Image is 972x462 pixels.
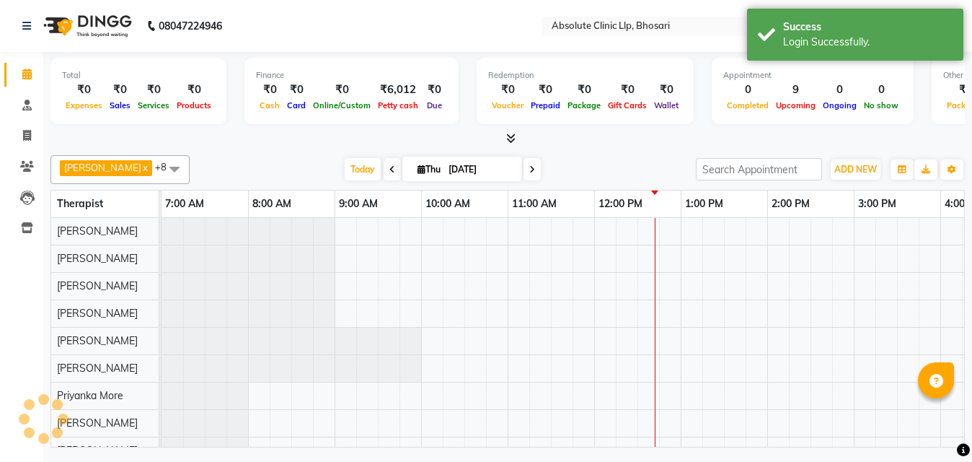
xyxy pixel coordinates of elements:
span: +8 [155,161,177,173]
div: Total [62,69,215,82]
span: [PERSON_NAME] [57,225,138,237]
div: ₹0 [604,82,650,98]
a: 12:00 PM [595,193,646,214]
span: Card [283,100,309,110]
input: Search Appointment [696,158,822,180]
img: logo [37,6,136,46]
a: 3:00 PM [854,193,900,214]
span: Due [423,100,446,110]
div: Redemption [488,69,682,82]
span: Ongoing [819,100,860,110]
div: 9 [772,82,819,98]
span: [PERSON_NAME] [57,417,138,430]
div: Finance [256,69,447,82]
span: Online/Custom [309,100,374,110]
div: ₹0 [422,82,447,98]
span: Today [345,158,381,180]
span: [PERSON_NAME] [64,162,141,173]
div: ₹0 [564,82,604,98]
div: ₹0 [309,82,374,98]
div: Login Successfully. [783,35,953,50]
span: [PERSON_NAME] [57,252,138,265]
div: ₹0 [488,82,527,98]
span: [PERSON_NAME] [57,334,138,347]
div: ₹0 [527,82,564,98]
span: Package [564,100,604,110]
a: 2:00 PM [768,193,813,214]
div: ₹0 [134,82,173,98]
span: Gift Cards [604,100,650,110]
div: ₹0 [106,82,134,98]
span: Thu [414,164,444,175]
span: Petty cash [374,100,422,110]
span: Sales [106,100,134,110]
div: ₹0 [650,82,682,98]
span: [PERSON_NAME] [57,279,138,292]
input: 2025-09-04 [444,159,516,180]
div: 0 [860,82,902,98]
div: ₹0 [173,82,215,98]
button: ADD NEW [831,160,880,180]
div: ₹0 [62,82,106,98]
div: ₹0 [256,82,283,98]
span: No show [860,100,902,110]
b: 08047224946 [159,6,222,46]
a: 7:00 AM [162,193,208,214]
a: 8:00 AM [249,193,295,214]
span: [PERSON_NAME] [57,307,138,320]
span: Completed [723,100,772,110]
div: ₹0 [283,82,309,98]
span: Cash [256,100,283,110]
span: Therapist [57,197,103,210]
a: x [141,162,148,173]
a: 11:00 AM [508,193,560,214]
span: ADD NEW [834,164,877,175]
div: ₹6,012 [374,82,422,98]
div: Appointment [723,69,902,82]
span: Expenses [62,100,106,110]
a: 9:00 AM [335,193,381,214]
span: Products [173,100,215,110]
a: 1:00 PM [681,193,727,214]
a: 10:00 AM [422,193,474,214]
span: Wallet [650,100,682,110]
div: 0 [819,82,860,98]
span: Prepaid [527,100,564,110]
span: [PERSON_NAME] [57,444,138,457]
div: Success [783,19,953,35]
span: [PERSON_NAME] [57,362,138,375]
span: Upcoming [772,100,819,110]
span: Priyanka More [57,389,123,402]
span: Services [134,100,173,110]
span: Voucher [488,100,527,110]
div: 0 [723,82,772,98]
